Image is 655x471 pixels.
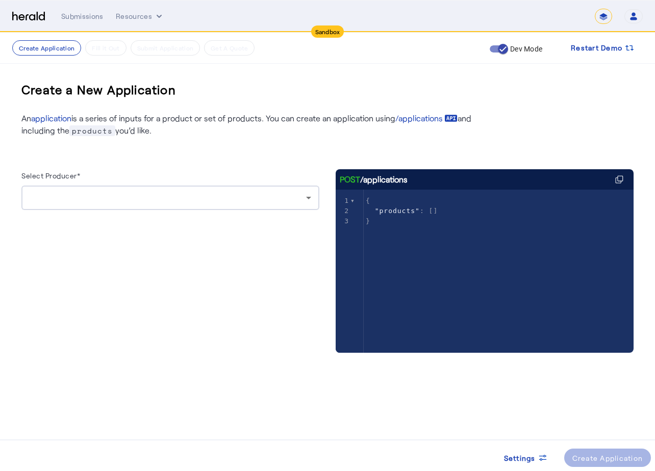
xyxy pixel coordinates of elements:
button: Submit Application [131,40,200,56]
div: 3 [336,216,350,226]
img: Herald Logo [12,12,45,21]
a: /applications [395,112,458,124]
label: Dev Mode [508,44,542,54]
h3: Create a New Application [21,73,176,106]
span: "products" [375,207,420,215]
a: application [31,113,71,123]
span: { [366,197,370,204]
button: Get A Quote [204,40,255,56]
span: } [366,217,370,225]
span: Settings [504,453,536,463]
div: /applications [340,173,408,186]
p: An is a series of inputs for a product or set of products. You can create an application using an... [21,112,481,137]
div: Sandbox [311,25,344,38]
span: Restart Demo [571,42,622,54]
span: : [] [366,207,438,215]
div: 1 [336,196,350,206]
label: Select Producer* [21,171,80,180]
button: Resources dropdown menu [116,11,164,21]
span: products [69,125,115,136]
div: 2 [336,206,350,216]
button: Settings [496,449,556,467]
button: Create Application [12,40,81,56]
span: POST [340,173,360,186]
button: Fill it Out [85,40,126,56]
button: Restart Demo [563,39,643,57]
div: Submissions [61,11,104,21]
herald-code-block: /applications [336,169,634,332]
